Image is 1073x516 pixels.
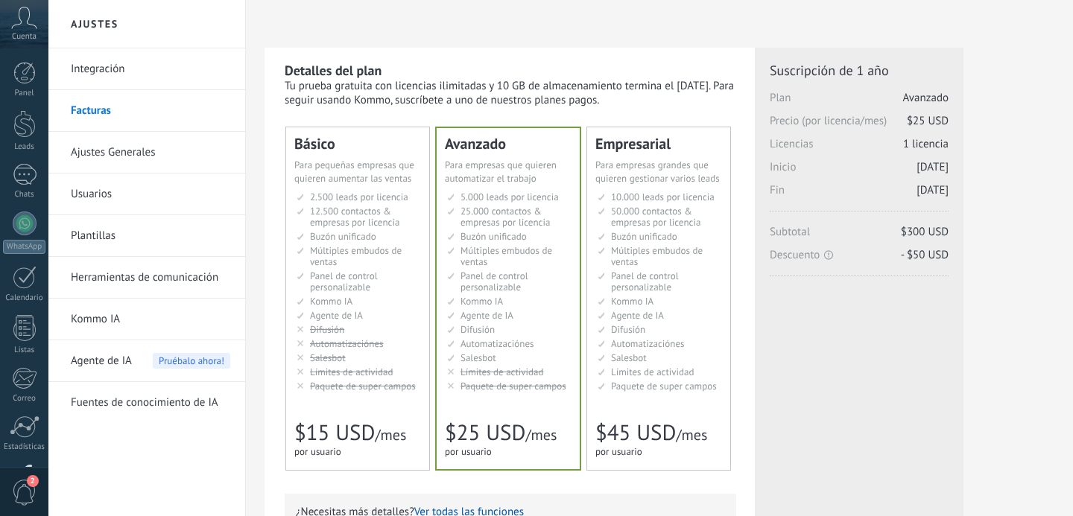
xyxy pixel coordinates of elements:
[310,337,384,350] span: Automatizaciónes
[3,190,46,200] div: Chats
[310,230,376,243] span: Buzón unificado
[460,191,559,203] span: 5.000 leads por licencia
[901,248,949,262] span: - $50 USD
[460,337,534,350] span: Automatizaciónes
[48,48,245,90] li: Integración
[310,323,344,336] span: Difusión
[460,205,550,229] span: 25.000 contactos & empresas por licencia
[310,205,399,229] span: 12.500 contactos & empresas por licencia
[460,230,527,243] span: Buzón unificado
[460,270,528,293] span: Panel de control personalizable
[611,380,717,392] span: Paquete de super campos
[310,366,393,378] span: Límites de actividad
[611,351,647,364] span: Salesbot
[611,270,679,293] span: Panel de control personalizable
[770,114,949,137] span: Precio (por licencia/mes)
[294,136,421,151] div: Básico
[917,160,949,174] span: [DATE]
[611,323,645,336] span: Difusión
[48,173,245,215] li: Usuarios
[48,132,245,173] li: Ajustes Generales
[27,475,39,487] span: 2
[460,244,552,268] span: Múltiples embudos de ventas
[445,418,525,447] span: $25 USD
[3,293,46,303] div: Calendario
[3,142,46,152] div: Leads
[460,309,513,322] span: Agente de IA
[48,90,245,132] li: Facturas
[595,418,676,447] span: $45 USD
[48,215,245,257] li: Plantillas
[71,382,230,424] a: Fuentes de conocimiento de IA
[153,353,230,369] span: Pruébalo ahora!
[310,380,416,392] span: Paquete de super campos
[285,62,382,79] b: Detalles del plan
[611,244,703,268] span: Múltiples embudos de ventas
[285,79,736,107] div: Tu prueba gratuita con licencias ilimitadas y 10 GB de almacenamiento termina el [DATE]. Para seg...
[460,295,503,308] span: Kommo IA
[3,442,46,452] div: Estadísticas
[3,394,46,404] div: Correo
[770,91,949,114] span: Plan
[611,230,677,243] span: Buzón unificado
[901,225,949,239] span: $300 USD
[770,183,949,206] span: Fin
[595,136,722,151] div: Empresarial
[611,309,664,322] span: Agente de IA
[460,366,544,378] span: Límites de actividad
[48,257,245,299] li: Herramientas de comunicación
[310,351,346,364] span: Salesbot
[611,205,700,229] span: 50.000 contactos & empresas por licencia
[3,89,46,98] div: Panel
[3,240,45,254] div: WhatsApp
[460,380,566,392] span: Paquete de super campos
[770,225,949,248] span: Subtotal
[310,244,402,268] span: Múltiples embudos de ventas
[611,337,685,350] span: Automatizaciónes
[903,137,949,151] span: 1 licencia
[71,299,230,340] a: Kommo IA
[71,215,230,257] a: Plantillas
[770,160,949,183] span: Inicio
[12,32,37,42] span: Cuenta
[611,366,694,378] span: Límites de actividad
[611,191,715,203] span: 10.000 leads por licencia
[445,159,557,185] span: Para empresas que quieren automatizar el trabajo
[3,345,46,355] div: Listas
[294,159,414,185] span: Para pequeñas empresas que quieren aumentar las ventas
[71,173,230,215] a: Usuarios
[770,137,949,160] span: Licencias
[595,445,642,458] span: por usuario
[71,257,230,299] a: Herramientas de comunicación
[375,425,406,445] span: /mes
[310,309,363,322] span: Agente de IA
[460,351,496,364] span: Salesbot
[907,114,949,128] span: $25 USD
[71,48,230,90] a: Integración
[71,340,132,382] span: Agente de IA
[445,445,492,458] span: por usuario
[595,159,720,185] span: Para empresas grandes que quieren gestionar varios leads
[903,91,949,105] span: Avanzado
[770,248,949,262] span: Descuento
[676,425,707,445] span: /mes
[310,295,352,308] span: Kommo IA
[770,62,949,79] span: Suscripción de 1 año
[310,270,378,293] span: Panel de control personalizable
[294,418,375,447] span: $15 USD
[310,191,408,203] span: 2.500 leads por licencia
[294,445,341,458] span: por usuario
[71,90,230,132] a: Facturas
[917,183,949,197] span: [DATE]
[611,295,653,308] span: Kommo IA
[460,323,495,336] span: Difusión
[525,425,557,445] span: /mes
[48,382,245,423] li: Fuentes de conocimiento de IA
[71,340,230,382] a: Agente de IA Pruébalo ahora!
[48,299,245,340] li: Kommo IA
[445,136,572,151] div: Avanzado
[48,340,245,382] li: Agente de IA
[71,132,230,173] a: Ajustes Generales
